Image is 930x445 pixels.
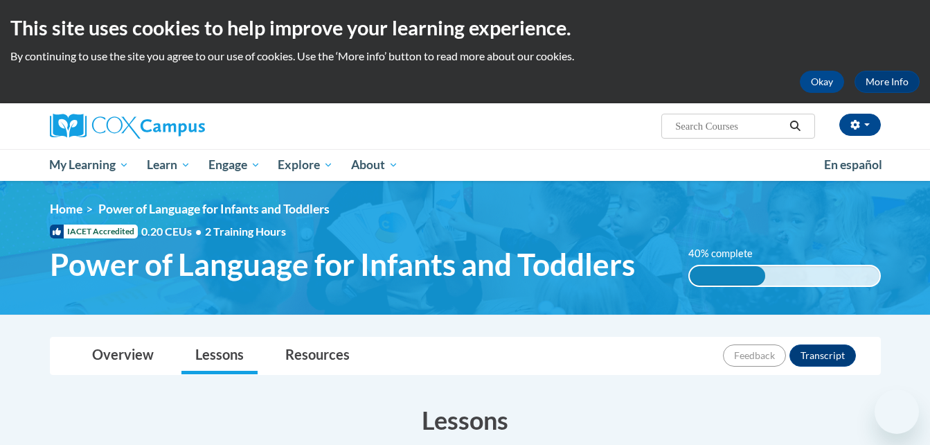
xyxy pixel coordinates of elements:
span: My Learning [49,157,129,173]
span: Engage [208,157,260,173]
span: Explore [278,157,333,173]
h3: Lessons [50,403,881,437]
span: IACET Accredited [50,225,138,238]
div: Main menu [29,149,902,181]
button: Feedback [723,344,786,367]
a: More Info [855,71,920,93]
input: Search Courses [674,118,785,134]
span: About [351,157,398,173]
a: Resources [271,338,364,374]
a: En español [815,150,891,180]
h2: This site uses cookies to help improve your learning experience. [10,14,920,42]
a: Explore [269,149,342,181]
span: Power of Language for Infants and Toddlers [50,246,635,283]
button: Account Settings [839,114,881,136]
span: 0.20 CEUs [141,224,205,239]
p: By continuing to use the site you agree to our use of cookies. Use the ‘More info’ button to read... [10,49,920,64]
a: Cox Campus [50,114,313,139]
a: Lessons [181,338,258,374]
img: Cox Campus [50,114,205,139]
span: En español [824,157,882,172]
a: Home [50,202,82,216]
a: Engage [199,149,269,181]
button: Search [785,118,805,134]
iframe: Button to launch messaging window [875,390,919,434]
a: Overview [78,338,168,374]
button: Okay [800,71,844,93]
button: Transcript [789,344,856,367]
span: • [195,225,202,238]
a: My Learning [41,149,138,181]
label: 40% complete [688,246,768,261]
a: About [342,149,407,181]
div: 40% complete [690,266,765,286]
a: Learn [138,149,199,181]
span: Learn [147,157,190,173]
span: 2 Training Hours [205,225,286,238]
span: Power of Language for Infants and Toddlers [98,202,330,216]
